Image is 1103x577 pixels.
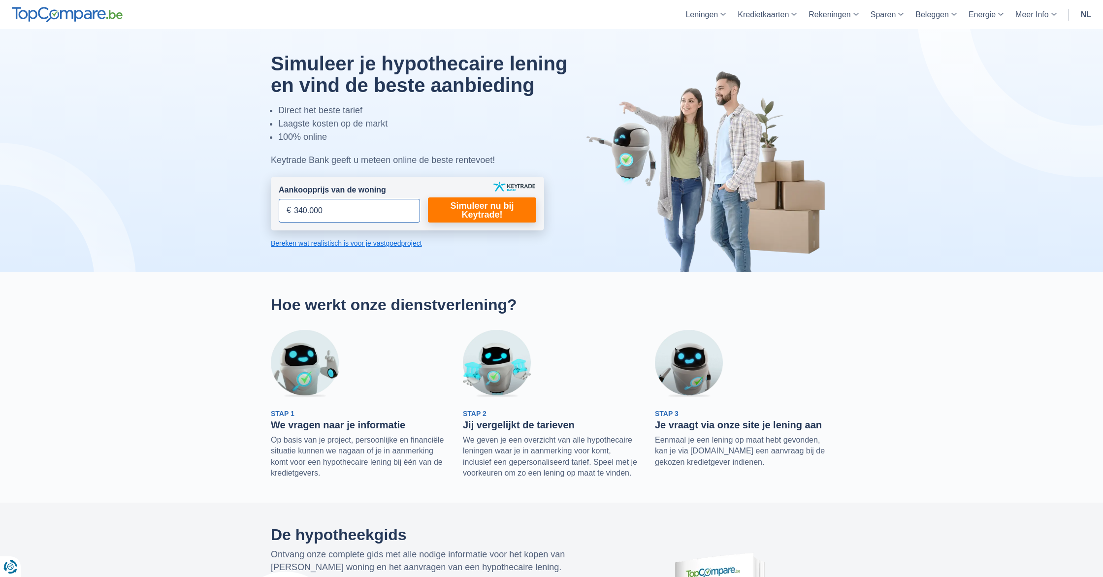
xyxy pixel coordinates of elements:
[271,53,592,96] h1: Simuleer je hypothecaire lening en vind de beste aanbieding
[271,295,832,314] h2: Hoe werkt onze dienstverlening?
[428,197,536,223] a: Simuleer nu bij Keytrade!
[655,330,723,398] img: Stap 3
[271,154,592,167] div: Keytrade Bank geeft u meteen online de beste rentevoet!
[271,330,339,398] img: Stap 1
[463,419,640,431] h3: Jij vergelijkt de tarieven
[278,130,592,144] li: 100% online
[287,205,291,216] span: €
[655,419,832,431] h3: Je vraagt via onze site je lening aan
[271,410,294,417] span: Stap 1
[271,419,448,431] h3: We vragen naar je informatie
[279,185,386,196] label: Aankoopprijs van de woning
[271,435,448,479] p: Op basis van je project, persoonlijke en financiële situatie kunnen we nagaan of je in aanmerking...
[655,435,832,468] p: Eenmaal je een lening op maat hebt gevonden, kan je via [DOMAIN_NAME] een aanvraag bij de gekozen...
[278,117,592,130] li: Laagste kosten op de markt
[493,182,535,192] img: keytrade
[463,435,640,479] p: We geven je een overzicht van alle hypothecaire leningen waar je in aanmerking voor komt, inclusi...
[12,7,123,23] img: TopCompare
[463,330,531,398] img: Stap 2
[271,548,592,574] p: Ontvang onze complete gids met alle nodige informatie voor het kopen van [PERSON_NAME] woning en ...
[586,70,832,272] img: image-hero
[271,526,592,544] h2: De hypotheekgids
[278,104,592,117] li: Direct het beste tarief
[655,410,679,417] span: Stap 3
[463,410,487,417] span: Stap 2
[271,238,544,248] a: Bereken wat realistisch is voor je vastgoedproject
